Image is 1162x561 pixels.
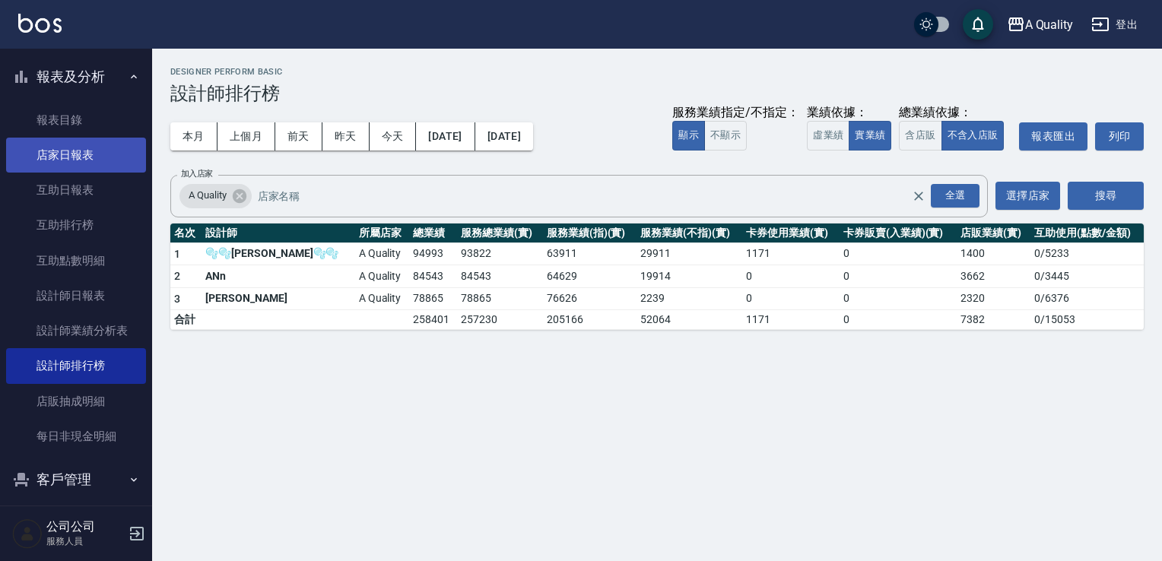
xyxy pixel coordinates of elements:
[543,310,637,330] td: 205166
[170,223,202,243] th: 名次
[202,223,354,243] th: 設計師
[457,265,543,288] td: 84543
[637,265,742,288] td: 19914
[409,265,457,288] td: 84543
[637,242,742,265] td: 29911
[637,287,742,310] td: 2239
[6,103,146,138] a: 報表目錄
[995,182,1060,210] button: 選擇店家
[899,105,1011,121] div: 總業績依據：
[742,223,840,243] th: 卡券使用業績(實)
[543,223,637,243] th: 服務業績(指)(實)
[742,265,840,288] td: 0
[416,122,475,151] button: [DATE]
[355,265,410,288] td: A Quality
[6,243,146,278] a: 互助點數明細
[957,223,1031,243] th: 店販業績(實)
[475,122,533,151] button: [DATE]
[181,168,213,179] label: 加入店家
[957,310,1031,330] td: 7382
[275,122,322,151] button: 前天
[840,265,957,288] td: 0
[637,223,742,243] th: 服務業績(不指)(實)
[899,121,941,151] button: 含店販
[12,518,43,549] img: Person
[202,242,354,265] td: 🫧🫧[PERSON_NAME]🫧🫧
[254,182,939,209] input: 店家名稱
[840,223,957,243] th: 卡券販賣(入業績)(實)
[355,223,410,243] th: 所屬店家
[672,121,705,151] button: 顯示
[355,242,410,265] td: A Quality
[957,287,1031,310] td: 2320
[217,122,275,151] button: 上個月
[409,310,457,330] td: 258401
[1025,15,1074,34] div: A Quality
[409,223,457,243] th: 總業績
[704,121,747,151] button: 不顯示
[6,460,146,499] button: 客戶管理
[1030,223,1144,243] th: 互助使用(點數/金額)
[840,242,957,265] td: 0
[6,173,146,208] a: 互助日報表
[179,188,236,203] span: A Quality
[6,348,146,383] a: 設計師排行榜
[355,287,410,310] td: A Quality
[931,184,979,208] div: 全選
[170,122,217,151] button: 本月
[170,83,1144,104] h3: 設計師排行榜
[170,310,202,330] td: 合計
[6,384,146,419] a: 店販抽成明細
[1095,122,1144,151] button: 列印
[742,310,840,330] td: 1171
[46,519,124,534] h5: 公司公司
[1001,9,1080,40] button: A Quality
[457,223,543,243] th: 服務總業績(實)
[1030,242,1144,265] td: 0 / 5233
[457,310,543,330] td: 257230
[543,242,637,265] td: 63911
[1030,265,1144,288] td: 0 / 3445
[963,9,993,40] button: save
[202,287,354,310] td: [PERSON_NAME]
[6,208,146,242] a: 互助排行榜
[807,121,849,151] button: 虛業績
[1085,11,1144,39] button: 登出
[457,287,543,310] td: 78865
[1019,122,1087,151] button: 報表匯出
[1068,182,1144,210] button: 搜尋
[840,310,957,330] td: 0
[908,185,929,207] button: Clear
[202,265,354,288] td: ANn
[941,121,1005,151] button: 不含入店販
[849,121,891,151] button: 實業績
[322,122,370,151] button: 昨天
[174,248,180,260] span: 1
[742,287,840,310] td: 0
[742,242,840,265] td: 1171
[46,534,124,548] p: 服務人員
[6,278,146,313] a: 設計師日報表
[543,265,637,288] td: 64629
[637,310,742,330] td: 52064
[6,138,146,173] a: 店家日報表
[957,242,1031,265] td: 1400
[409,287,457,310] td: 78865
[174,293,180,305] span: 3
[179,184,252,208] div: A Quality
[174,270,180,282] span: 2
[1030,287,1144,310] td: 0 / 6376
[672,105,799,121] div: 服務業績指定/不指定：
[370,122,417,151] button: 今天
[1030,310,1144,330] td: 0 / 15053
[6,313,146,348] a: 設計師業績分析表
[543,287,637,310] td: 76626
[170,67,1144,77] h2: Designer Perform Basic
[957,265,1031,288] td: 3662
[170,223,1144,331] table: a dense table
[928,181,983,211] button: Open
[18,14,62,33] img: Logo
[807,105,891,121] div: 業績依據：
[457,242,543,265] td: 93822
